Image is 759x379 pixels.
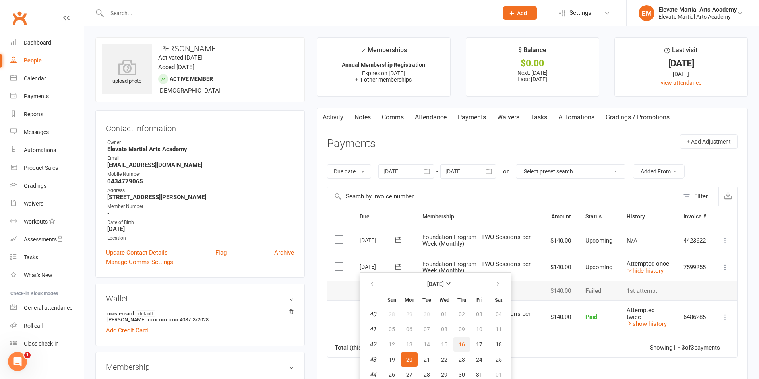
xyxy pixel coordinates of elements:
div: Reports [24,111,43,117]
div: EM [639,5,654,21]
div: People [24,57,42,64]
em: 43 [370,356,376,363]
div: Dashboard [24,39,51,46]
span: Attempted twice [627,307,654,321]
a: General attendance kiosk mode [10,299,84,317]
em: 42 [370,341,376,348]
th: Invoice # [676,206,713,227]
span: Foundation Program - TWO Session's per Week (Monthly) [422,260,531,274]
span: Add [517,10,527,16]
a: Clubworx [10,8,29,28]
time: Activated [DATE] [158,54,203,61]
span: 26 [389,371,395,378]
div: Owner [107,139,294,146]
a: Tasks [525,108,553,126]
th: Status [578,206,620,227]
span: Expires on [DATE] [362,70,405,76]
div: Elevate Martial Arts Academy [658,6,737,13]
small: Thursday [457,297,466,303]
span: 18 [496,341,502,348]
td: $140.00 [543,227,578,254]
button: 18 [488,337,509,352]
div: Tasks [24,254,38,260]
span: 25 [496,356,502,363]
span: 20 [406,356,412,363]
a: Workouts [10,213,84,231]
a: show history [627,320,667,327]
td: 6486285 [676,300,713,334]
td: $140.00 [543,281,578,301]
a: Attendance [409,108,452,126]
h3: Contact information [106,121,294,133]
strong: [STREET_ADDRESS][PERSON_NAME] [107,194,294,201]
button: 23 [453,352,470,367]
span: Attempted once [627,260,669,267]
a: Update Contact Details [106,248,168,257]
button: Due date [327,164,371,179]
button: 22 [436,352,453,367]
span: [DEMOGRAPHIC_DATA] [158,87,221,94]
a: view attendance [661,80,701,86]
strong: [DATE] [107,225,294,233]
iframe: Intercom live chat [8,352,27,371]
small: Wednesday [440,297,449,303]
input: Search by invoice number [327,187,679,206]
span: 28 [424,371,430,378]
span: N/A [627,237,637,244]
div: Date of Birth [107,219,294,226]
button: 21 [418,352,435,367]
span: 29 [441,371,447,378]
h3: Wallet [106,294,294,303]
p: Next: [DATE] Last: [DATE] [473,70,592,82]
div: $ Balance [518,45,546,59]
small: Friday [476,297,482,303]
em: 44 [370,371,376,378]
a: Roll call [10,317,84,335]
input: Search... [105,8,493,19]
th: Due [352,206,415,227]
button: 16 [453,337,470,352]
div: Gradings [24,183,46,189]
a: Activity [317,108,349,126]
div: Memberships [360,45,407,60]
span: 24 [476,356,482,363]
div: upload photo [102,59,152,86]
span: Upcoming [585,237,612,244]
a: Tasks [10,249,84,266]
a: Product Sales [10,159,84,177]
time: Added [DATE] [158,64,194,71]
a: hide history [627,267,664,274]
div: Email [107,155,294,162]
span: 27 [406,371,412,378]
div: Elevate Martial Arts Academy [658,13,737,20]
a: People [10,52,84,70]
a: Waivers [10,195,84,213]
span: Paid [585,313,597,321]
span: default [136,310,155,317]
span: 21 [424,356,430,363]
span: 22 [441,356,447,363]
a: Waivers [492,108,525,126]
div: Automations [24,147,56,153]
span: Settings [569,4,591,22]
strong: Annual Membership Registration [342,62,425,68]
div: Product Sales [24,165,58,171]
strong: 0434779065 [107,178,294,185]
button: Add [503,6,537,20]
td: $140.00 [543,300,578,334]
button: 24 [471,352,488,367]
a: Calendar [10,70,84,87]
th: Membership [415,206,543,227]
div: Location [107,235,294,242]
a: Comms [376,108,409,126]
a: Payments [452,108,492,126]
div: [DATE] [622,70,740,78]
span: 01 [496,371,502,378]
a: Flag [215,248,227,257]
strong: 3 [691,344,694,351]
a: Automations [553,108,600,126]
button: 25 [488,352,509,367]
a: Messages [10,123,84,141]
span: 30 [459,371,465,378]
div: Assessments [24,236,63,243]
